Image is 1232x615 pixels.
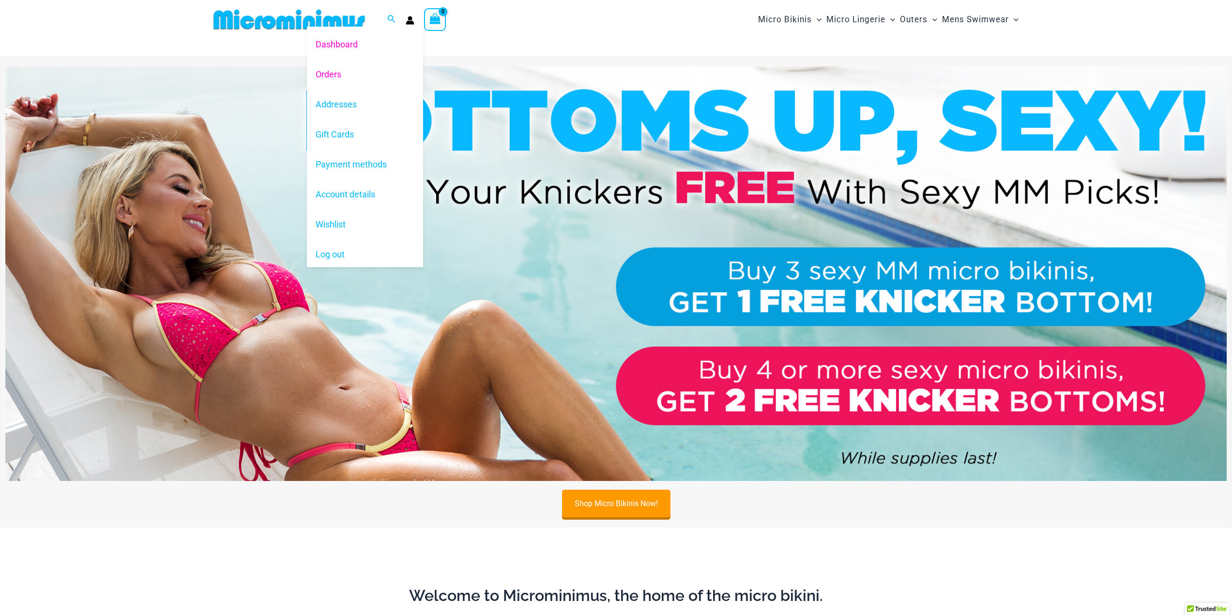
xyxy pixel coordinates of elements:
a: Dashboard [307,29,423,59]
span: Menu Toggle [1009,7,1019,32]
a: Log out [307,240,423,270]
span: Menu Toggle [928,7,937,32]
span: Micro Lingerie [826,7,885,32]
a: Addresses [307,90,423,120]
a: Mens SwimwearMenu ToggleMenu Toggle [940,5,1021,34]
span: Outers [900,7,928,32]
a: OutersMenu ToggleMenu Toggle [897,5,940,34]
img: Buy 3 or 4 Bikinis Get Free Knicker Promo [5,66,1227,481]
h2: Welcome to Microminimus, the home of the micro bikini. [217,585,1016,606]
span: Menu Toggle [812,7,821,32]
a: Wishlist [307,210,423,240]
span: Menu Toggle [885,7,895,32]
span: Micro Bikinis [758,7,812,32]
nav: Site Navigation [754,3,1023,36]
a: Micro LingerieMenu ToggleMenu Toggle [824,5,897,34]
span: Mens Swimwear [942,7,1009,32]
a: Payment methods [307,150,423,180]
a: Account details [307,180,423,210]
a: Micro BikinisMenu ToggleMenu Toggle [756,5,824,34]
a: Search icon link [387,14,396,26]
a: Orders [307,59,423,89]
a: Gift Cards [307,120,423,150]
img: MM SHOP LOGO FLAT [210,9,369,30]
a: Account icon link [406,16,414,25]
a: Shop Micro Bikinis Now! [562,490,670,517]
a: View Shopping Cart, empty [424,8,446,30]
